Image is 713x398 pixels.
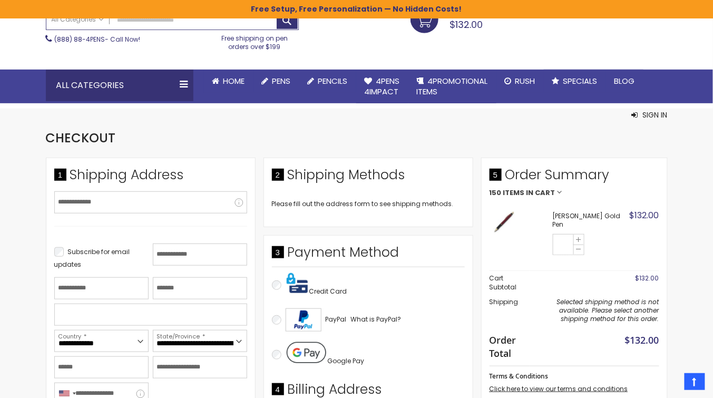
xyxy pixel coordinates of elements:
[630,209,659,221] span: $132.00
[490,372,549,381] span: Terms & Conditions
[614,75,635,86] span: Blog
[46,129,116,147] span: Checkout
[272,75,291,86] span: Pens
[204,70,253,93] a: Home
[210,30,299,51] div: Free shipping on pen orders over $199
[450,18,483,31] span: $132.00
[55,35,105,44] a: (888) 88-4PENS
[54,166,247,189] div: Shipping Address
[326,315,347,324] span: PayPal
[356,70,408,104] a: 4Pens4impact
[490,297,519,306] span: Shipping
[490,189,502,197] span: 150
[490,271,530,295] th: Cart Subtotal
[563,75,598,86] span: Specials
[52,15,104,24] span: All Categories
[46,11,110,28] a: All Categories
[636,274,659,283] span: $132.00
[46,70,193,101] div: All Categories
[643,110,668,120] span: Sign In
[417,75,488,97] span: 4PROMOTIONAL ITEMS
[286,308,321,332] img: Acceptance Mark
[490,332,525,360] strong: Order Total
[557,297,659,323] span: Selected shipping method is not available. Please select another shipping method for this order.
[365,75,400,97] span: 4Pens 4impact
[351,313,402,326] a: What is PayPal?
[223,75,245,86] span: Home
[553,212,627,229] strong: [PERSON_NAME] Gold Pen
[351,315,402,324] span: What is PayPal?
[490,384,628,393] a: Click here to view our terms and conditions
[287,342,326,363] img: Pay with Google Pay
[272,244,465,267] div: Payment Method
[685,373,705,390] a: Top
[408,70,496,104] a: 4PROMOTIONALITEMS
[632,110,668,120] button: Sign In
[625,334,659,346] span: $132.00
[490,207,519,236] img: Barton Gold-Red
[309,287,347,296] span: Credit Card
[253,70,299,93] a: Pens
[272,200,465,208] div: Please fill out the address form to see shipping methods.
[299,70,356,93] a: Pencils
[490,166,659,189] span: Order Summary
[515,75,535,86] span: Rush
[272,166,465,189] div: Shipping Methods
[54,247,130,269] span: Subscribe for email updates
[318,75,348,86] span: Pencils
[544,70,606,93] a: Specials
[287,273,308,294] img: Pay with credit card
[55,35,141,44] span: - Call Now!
[606,70,643,93] a: Blog
[496,70,544,93] a: Rush
[503,189,555,197] span: Items in Cart
[328,356,365,365] span: Google Pay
